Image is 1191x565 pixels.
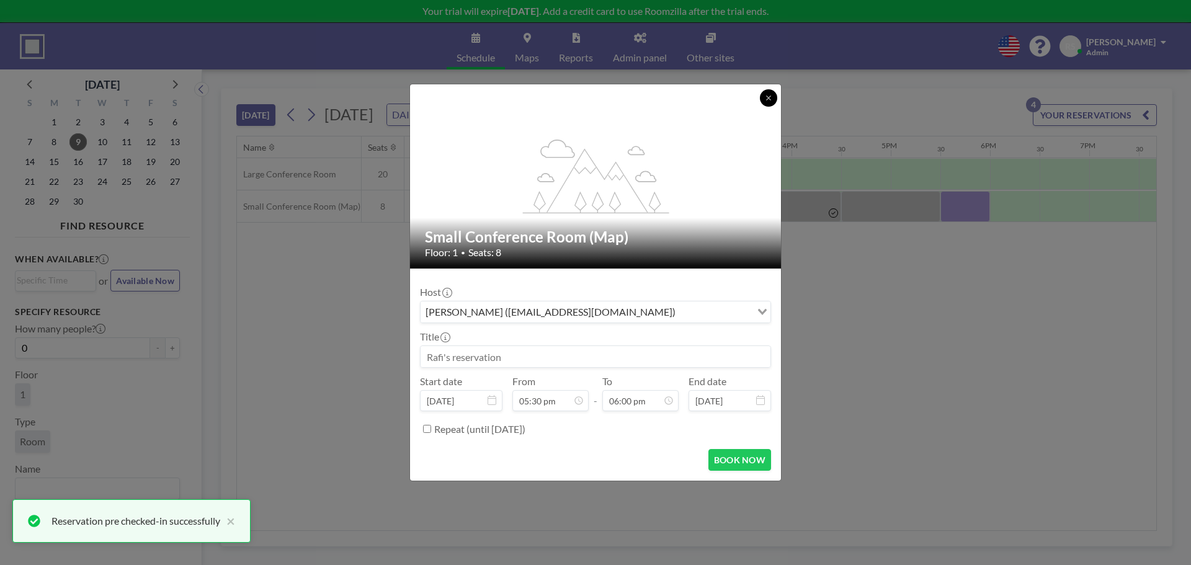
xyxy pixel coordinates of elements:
label: Start date [420,375,462,388]
g: flex-grow: 1.2; [523,138,669,213]
label: End date [689,375,726,388]
div: Search for option [421,301,770,323]
input: Search for option [679,304,750,320]
button: BOOK NOW [708,449,771,471]
span: Seats: 8 [468,246,501,259]
div: Reservation pre checked-in successfully [51,514,220,528]
span: [PERSON_NAME] ([EMAIL_ADDRESS][DOMAIN_NAME]) [423,304,678,320]
input: Rafi's reservation [421,346,770,367]
label: From [512,375,535,388]
span: Floor: 1 [425,246,458,259]
label: Title [420,331,449,343]
button: close [220,514,235,528]
label: Host [420,286,451,298]
label: To [602,375,612,388]
h2: Small Conference Room (Map) [425,228,767,246]
span: - [594,380,597,407]
label: Repeat (until [DATE]) [434,423,525,435]
span: • [461,248,465,257]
